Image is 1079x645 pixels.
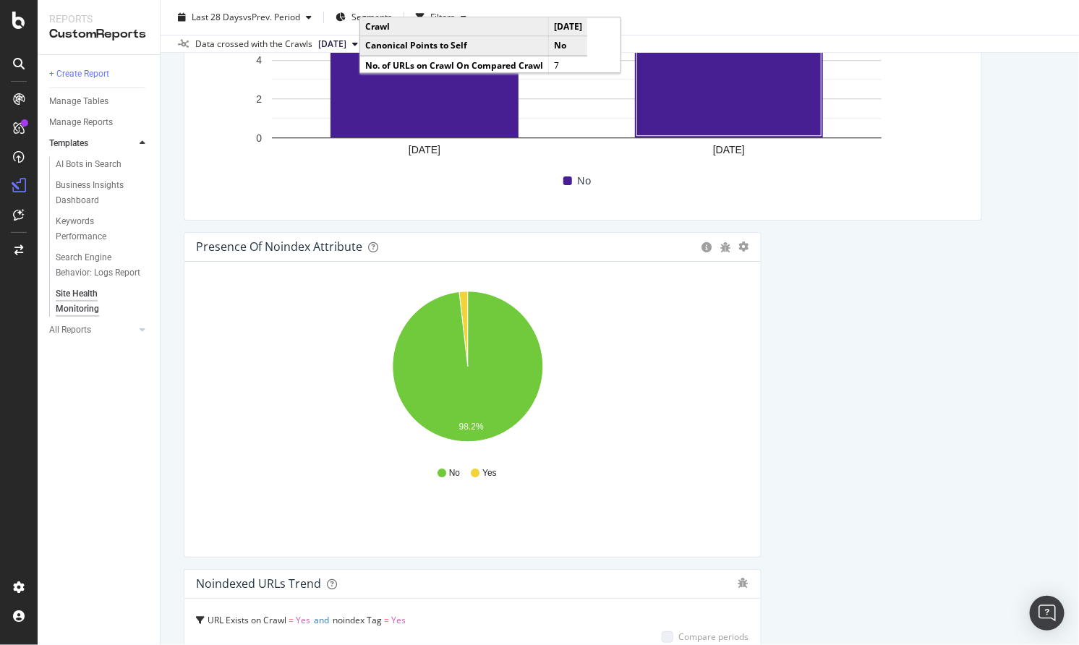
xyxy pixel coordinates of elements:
[330,6,398,29] button: Segments
[196,286,741,453] svg: A chart.
[49,136,88,151] div: Templates
[296,614,310,626] span: Yes
[333,614,382,626] span: noindex Tag
[49,322,135,338] a: All Reports
[289,614,294,626] span: =
[243,11,300,23] span: vs Prev. Period
[351,11,392,23] span: Segments
[375,35,427,53] button: [DATE]
[430,11,455,23] div: Filters
[49,12,148,26] div: Reports
[364,36,375,49] span: vs
[56,286,150,317] a: Site Health Monitoring
[1030,596,1065,631] div: Open Intercom Messenger
[449,467,460,479] span: No
[196,576,321,591] div: Noindexed URLs Trend
[318,38,346,51] span: 2025 Oct. 13th
[56,157,150,172] a: AI Bots in Search
[56,178,150,208] a: Business Insights Dashboard
[739,242,749,252] div: gear
[701,242,713,252] div: circle-info
[49,67,150,82] a: + Create Report
[195,38,312,51] div: Data crossed with the Crawls
[482,467,497,479] span: Yes
[256,54,262,66] text: 4
[56,157,121,172] div: AI Bots in Search
[256,132,262,144] text: 0
[56,286,137,317] div: Site Health Monitoring
[49,94,150,109] a: Manage Tables
[196,239,362,254] div: Presence of noindex attribute
[56,214,137,244] div: Keywords Performance
[49,115,150,130] a: Manage Reports
[578,172,592,189] span: No
[713,144,745,155] text: [DATE]
[56,250,141,281] div: Search Engine Behavior: Logs Report
[49,67,109,82] div: + Create Report
[208,614,286,626] span: URL Exists on Crawl
[56,178,139,208] div: Business Insights Dashboard
[314,614,329,626] span: and
[410,6,472,29] button: Filters
[49,115,113,130] div: Manage Reports
[720,242,732,252] div: bug
[738,578,749,588] div: bug
[49,26,148,43] div: CustomReports
[384,614,389,626] span: =
[381,38,409,51] span: 2025 Sep. 15th
[184,232,762,558] div: Presence of noindex attributegeargearA chart.NoYes
[409,144,440,155] text: [DATE]
[679,631,749,643] div: Compare periods
[192,11,243,23] span: Last 28 Days
[56,214,150,244] a: Keywords Performance
[172,6,317,29] button: Last 28 DaysvsPrev. Period
[391,614,406,626] span: Yes
[49,136,135,151] a: Templates
[56,250,150,281] a: Search Engine Behavior: Logs Report
[49,94,108,109] div: Manage Tables
[49,322,91,338] div: All Reports
[256,93,262,105] text: 2
[459,422,484,432] text: 98.2%
[312,35,364,53] button: [DATE]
